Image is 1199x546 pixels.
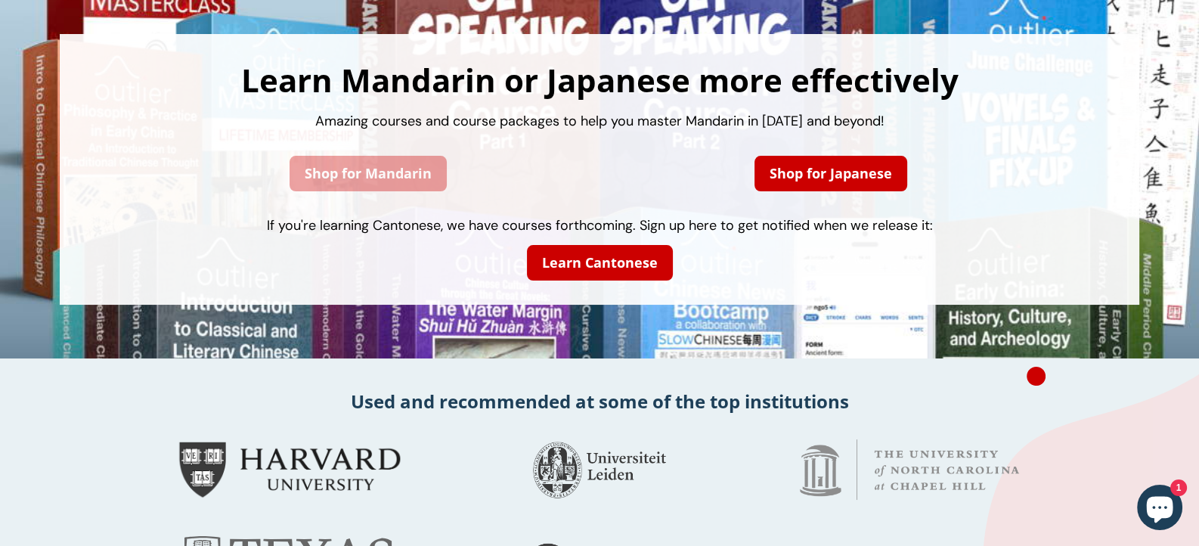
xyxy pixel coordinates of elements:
a: Shop for Japanese [754,156,907,191]
h1: Learn Mandarin or Japanese more effectively [75,64,1124,96]
a: Shop for Mandarin [290,156,447,191]
span: If you're learning Cantonese, we have courses forthcoming. Sign up here to get notified when we r... [267,216,933,234]
span: Amazing courses and course packages to help you master Mandarin in [DATE] and beyond! [315,112,885,130]
inbox-online-store-chat: Shopify online store chat [1132,485,1187,534]
a: Learn Cantonese [527,245,673,281]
